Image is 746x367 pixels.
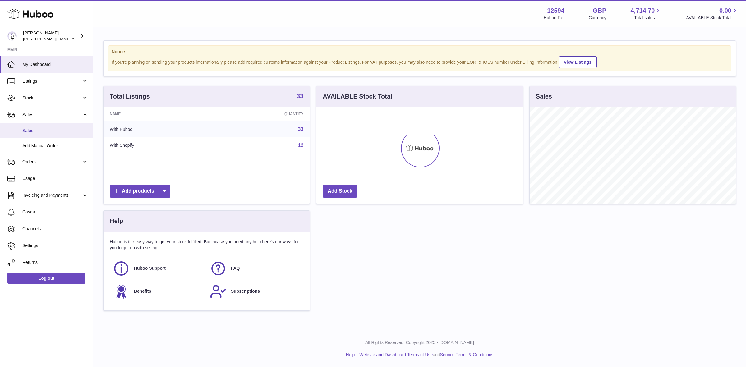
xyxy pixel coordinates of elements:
[22,209,88,215] span: Cases
[297,93,303,100] a: 33
[110,92,150,101] h3: Total Listings
[357,352,493,358] li: and
[210,260,301,277] a: FAQ
[134,265,166,271] span: Huboo Support
[298,143,304,148] a: 12
[7,31,17,41] img: owen@wearemakewaves.com
[631,7,655,15] span: 4,714.70
[346,352,355,357] a: Help
[22,128,88,134] span: Sales
[23,30,79,42] div: [PERSON_NAME]
[22,62,88,67] span: My Dashboard
[536,92,552,101] h3: Sales
[7,273,85,284] a: Log out
[22,95,82,101] span: Stock
[719,7,731,15] span: 0.00
[22,112,82,118] span: Sales
[110,217,123,225] h3: Help
[634,15,662,21] span: Total sales
[547,7,564,15] strong: 12594
[110,185,170,198] a: Add products
[231,288,260,294] span: Subscriptions
[112,49,728,55] strong: Notice
[104,107,215,121] th: Name
[359,352,433,357] a: Website and Dashboard Terms of Use
[113,283,204,300] a: Benefits
[215,107,310,121] th: Quantity
[298,126,304,132] a: 33
[323,92,392,101] h3: AVAILABLE Stock Total
[440,352,494,357] a: Service Terms & Conditions
[544,15,564,21] div: Huboo Ref
[134,288,151,294] span: Benefits
[22,226,88,232] span: Channels
[686,7,739,21] a: 0.00 AVAILABLE Stock Total
[104,121,215,137] td: With Huboo
[104,137,215,154] td: With Shopify
[559,56,597,68] a: View Listings
[23,36,125,41] span: [PERSON_NAME][EMAIL_ADDRESS][DOMAIN_NAME]
[297,93,303,99] strong: 33
[686,15,739,21] span: AVAILABLE Stock Total
[589,15,606,21] div: Currency
[210,283,301,300] a: Subscriptions
[323,185,357,198] a: Add Stock
[98,340,741,346] p: All Rights Reserved. Copyright 2025 - [DOMAIN_NAME]
[22,78,82,84] span: Listings
[110,239,303,251] p: Huboo is the easy way to get your stock fulfilled. But incase you need any help here's our ways f...
[22,192,82,198] span: Invoicing and Payments
[593,7,606,15] strong: GBP
[112,55,728,68] div: If you're planning on sending your products internationally please add required customs informati...
[22,259,88,265] span: Returns
[22,143,88,149] span: Add Manual Order
[231,265,240,271] span: FAQ
[22,159,82,165] span: Orders
[631,7,662,21] a: 4,714.70 Total sales
[22,243,88,249] span: Settings
[22,176,88,181] span: Usage
[113,260,204,277] a: Huboo Support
